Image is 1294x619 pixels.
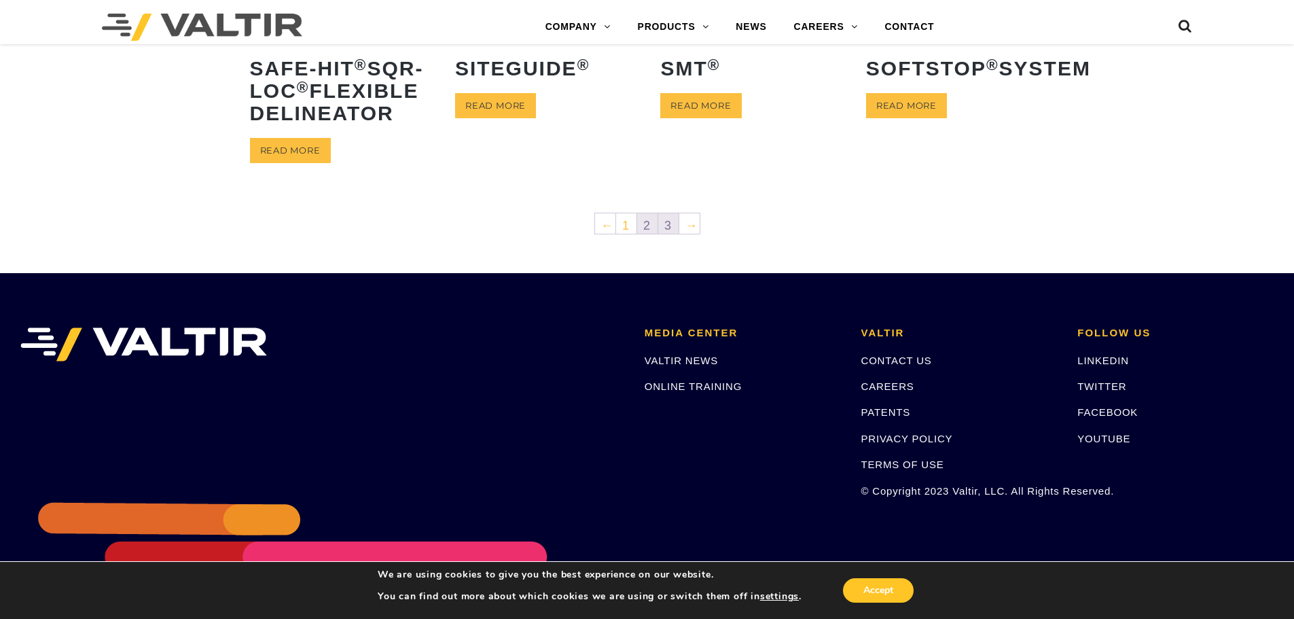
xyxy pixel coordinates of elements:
a: PRIVACY POLICY [861,433,953,444]
a: CAREERS [861,381,914,392]
p: You can find out more about which cookies we are using or switch them off in . [378,590,802,603]
a: → [679,213,700,234]
h2: SMT [660,47,835,90]
a: Read more about “SiteGuide®” [455,93,536,118]
a: VALTIR NEWS [645,355,718,366]
a: CAREERS [780,14,871,41]
a: ONLINE TRAINING [645,381,742,392]
a: PRODUCTS [624,14,723,41]
button: settings [760,590,799,603]
span: 2 [637,213,658,234]
img: Valtir [102,14,302,41]
h2: FOLLOW US [1077,328,1274,339]
a: NEWS [722,14,780,41]
nav: Product Pagination [250,212,1045,239]
sup: ® [708,56,721,73]
sup: ® [355,56,367,73]
a: FACEBOOK [1077,406,1138,418]
h2: SiteGuide [455,47,630,90]
a: ← [595,213,615,234]
a: Read more about “SMT®” [660,93,741,118]
a: CONTACT [871,14,948,41]
h2: VALTIR [861,328,1058,339]
sup: ® [297,79,310,96]
button: Accept [843,578,914,603]
sup: ® [986,56,999,73]
h2: SoftStop System [866,47,1041,90]
sup: ® [577,56,590,73]
a: 1 [616,213,636,234]
h2: Safe-Hit SQR-LOC Flexible Delineator [250,47,425,135]
a: TWITTER [1077,381,1126,392]
a: PATENTS [861,406,911,418]
p: © Copyright 2023 Valtir, LLC. All Rights Reserved. [861,483,1058,499]
a: COMPANY [532,14,624,41]
img: VALTIR [20,328,267,361]
a: LINKEDIN [1077,355,1129,366]
p: We are using cookies to give you the best experience on our website. [378,569,802,581]
a: YOUTUBE [1077,433,1130,444]
a: Read more about “SoftStop® System” [866,93,947,118]
a: TERMS OF USE [861,459,944,470]
h2: MEDIA CENTER [645,328,841,339]
a: 3 [658,213,679,234]
a: Read more about “Safe-Hit® SQR-LOC® Flexible Delineator” [250,138,331,163]
a: CONTACT US [861,355,932,366]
